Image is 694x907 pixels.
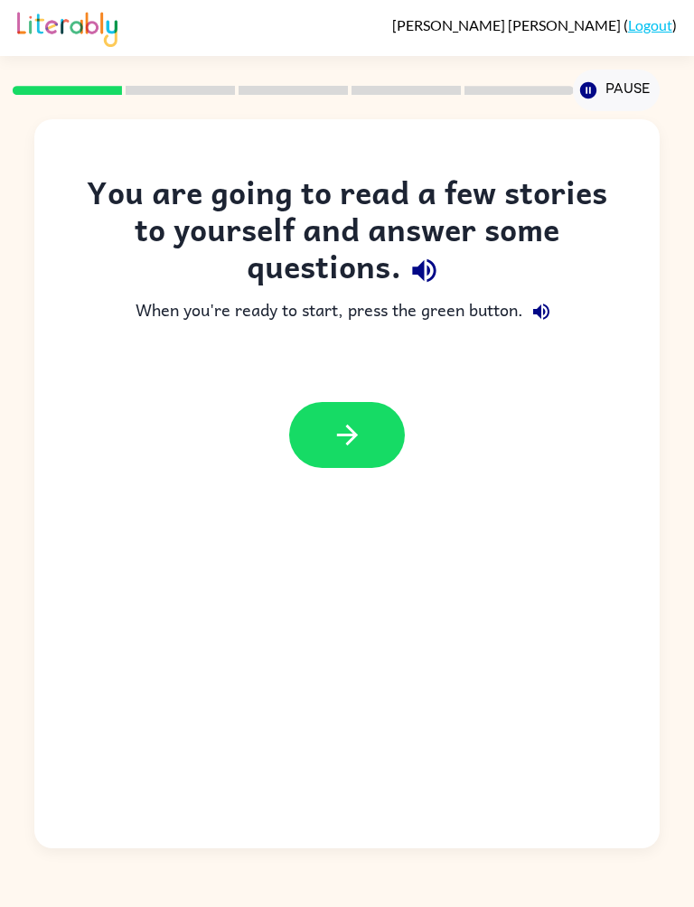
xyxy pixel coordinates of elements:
[70,173,623,294] div: You are going to read a few stories to yourself and answer some questions.
[17,7,117,47] img: Literably
[628,16,672,33] a: Logout
[392,16,624,33] span: [PERSON_NAME] [PERSON_NAME]
[392,16,677,33] div: ( )
[70,294,623,330] div: When you're ready to start, press the green button.
[573,70,659,111] button: Pause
